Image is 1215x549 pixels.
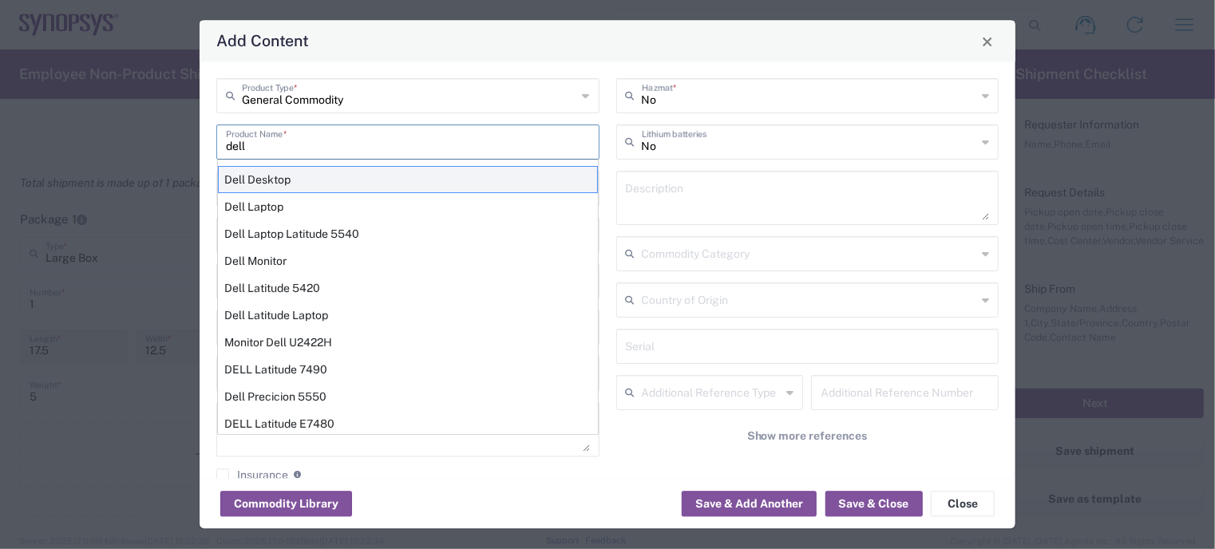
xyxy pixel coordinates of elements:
div: Dell Laptop [218,194,598,221]
button: Close [976,30,999,53]
span: Show more references [747,429,868,444]
div: Dell Laptop Latitude 5540 [218,221,598,248]
div: Dell Monitor [218,248,598,275]
h4: Add Content [216,30,310,53]
div: Monitor Dell U2422H [218,330,598,357]
div: DELL Latitude E7480 [218,411,598,438]
div: Dell Desktop [218,167,598,194]
button: Commodity Library [220,492,352,517]
div: Dell Precicion 5550 [218,384,598,411]
div: DELL Latitude 7490 [218,357,598,384]
label: Insurance [216,469,288,482]
button: Save & Close [825,492,923,517]
div: Dell Latitude Laptop [218,302,598,330]
div: Dell Latitude 5420 [218,275,598,302]
button: Close [931,492,995,517]
button: Save & Add Another [682,492,817,517]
